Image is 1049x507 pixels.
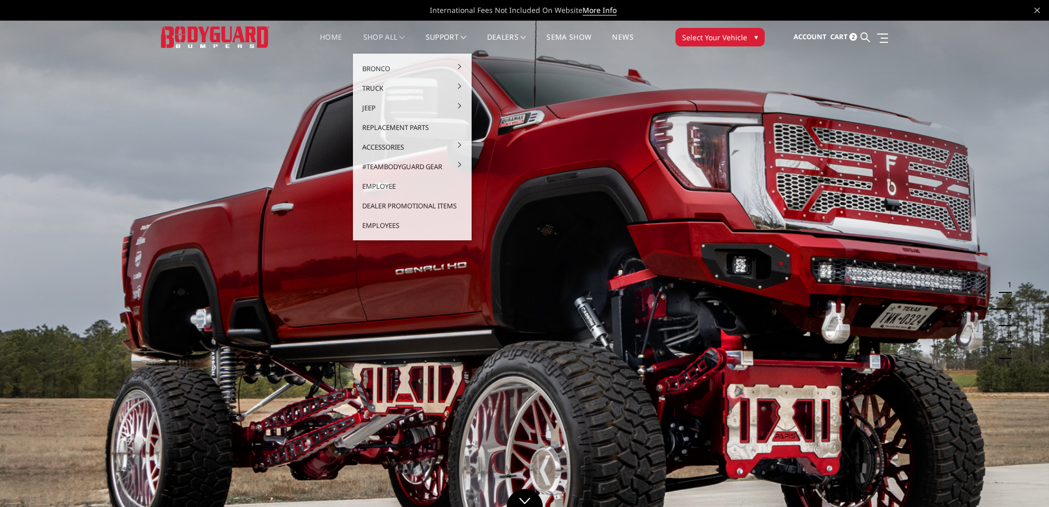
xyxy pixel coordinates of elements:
[1002,342,1012,359] button: 5 of 5
[1002,276,1012,293] button: 1 of 5
[357,118,467,137] a: Replacement Parts
[363,34,405,54] a: shop all
[1002,293,1012,309] button: 2 of 5
[675,28,765,46] button: Select Your Vehicle
[1002,309,1012,326] button: 3 of 5
[849,33,857,41] span: 2
[1002,326,1012,342] button: 4 of 5
[507,489,543,507] a: Click to Down
[357,176,467,196] a: Employee
[357,78,467,98] a: Truck
[357,216,467,235] a: Employees
[546,34,591,54] a: SEMA Show
[426,34,466,54] a: Support
[612,34,633,54] a: News
[830,32,848,41] span: Cart
[794,32,827,41] span: Account
[487,34,526,54] a: Dealers
[583,5,617,15] a: More Info
[682,32,747,43] span: Select Your Vehicle
[357,137,467,157] a: Accessories
[794,23,827,51] a: Account
[754,31,758,42] span: ▾
[357,59,467,78] a: Bronco
[357,98,467,118] a: Jeep
[357,196,467,216] a: Dealer Promotional Items
[161,26,269,47] img: BODYGUARD BUMPERS
[357,157,467,176] a: #TeamBodyguard Gear
[320,34,342,54] a: Home
[830,23,857,51] a: Cart 2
